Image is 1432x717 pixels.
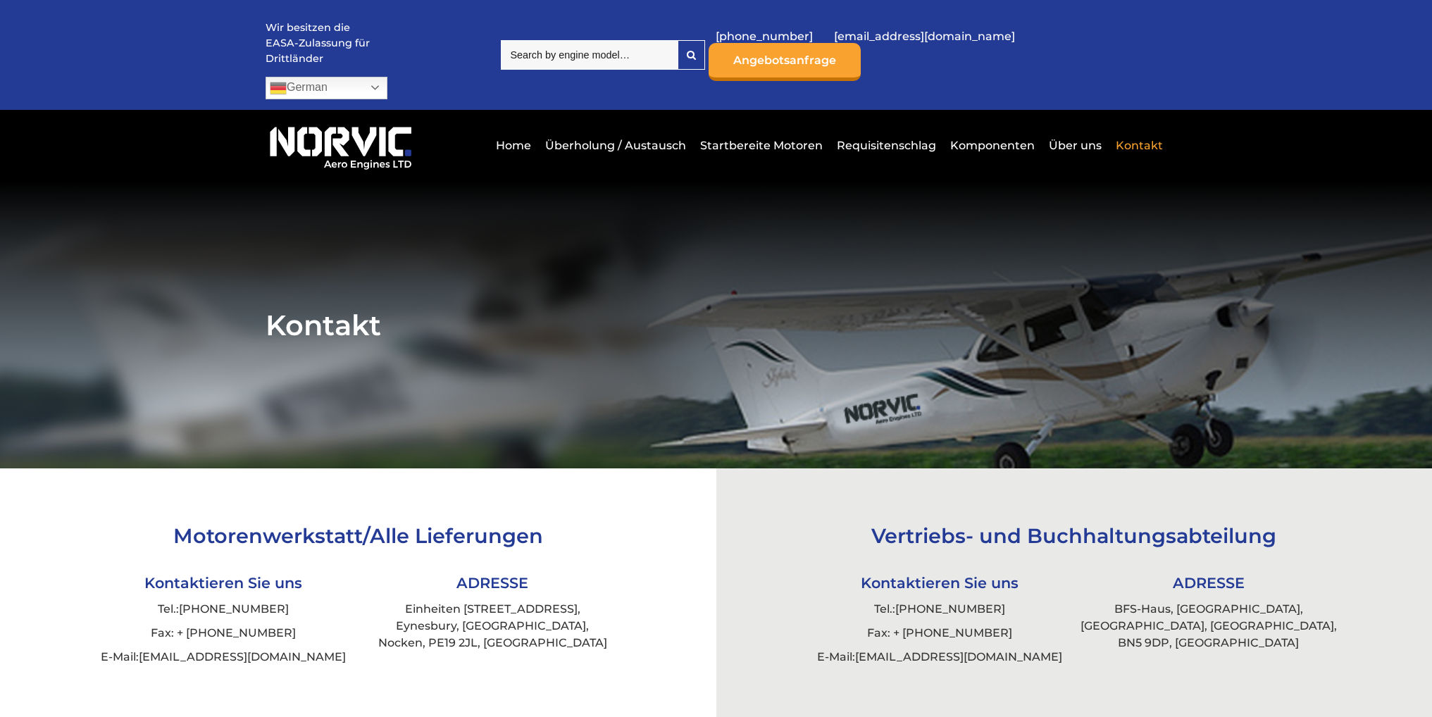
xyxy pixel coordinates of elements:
li: E-Mail: [89,645,359,669]
li: Tel.: [89,597,359,621]
a: [PHONE_NUMBER] [709,19,820,54]
a: Startbereite Motoren [697,128,826,163]
a: German [266,77,387,99]
li: Fax: + [PHONE_NUMBER] [89,621,359,645]
li: E-Mail: [805,645,1074,669]
img: de [270,80,287,96]
a: [EMAIL_ADDRESS][DOMAIN_NAME] [139,650,346,663]
a: Kontakt [1112,128,1163,163]
li: Tel.: [805,597,1074,621]
h1: Kontakt [266,308,1166,342]
a: [EMAIL_ADDRESS][DOMAIN_NAME] [855,650,1062,663]
h3: Vertriebs- und Buchhaltungsabteilung [805,523,1343,548]
a: Requisitenschlag [833,128,940,163]
li: Fax: + [PHONE_NUMBER] [805,621,1074,645]
a: [EMAIL_ADDRESS][DOMAIN_NAME] [827,19,1022,54]
a: Über uns [1045,128,1105,163]
a: Angebotsanfrage [709,43,861,81]
a: Home [492,128,535,163]
li: Kontaktieren Sie uns [805,568,1074,597]
a: [PHONE_NUMBER] [179,602,289,616]
a: [PHONE_NUMBER] [895,602,1005,616]
h3: Motorenwerkstatt/Alle Lieferungen [89,523,627,548]
li: ADRESSE [358,568,627,597]
input: Search by engine model… [501,40,678,70]
a: Komponenten [947,128,1038,163]
img: Norvic Aero Engines-Logo [266,120,416,171]
p: Wir besitzen die EASA-Zulassung für Drittländer [266,20,371,66]
a: Überholung / Austausch [542,128,690,163]
li: Einheiten [STREET_ADDRESS], Eynesbury, [GEOGRAPHIC_DATA], Nocken, PE19 2JL, [GEOGRAPHIC_DATA] [358,597,627,655]
li: Kontaktieren Sie uns [89,568,359,597]
li: ADRESSE [1074,568,1343,597]
li: BFS-Haus, [GEOGRAPHIC_DATA], [GEOGRAPHIC_DATA], [GEOGRAPHIC_DATA], BN5 9DP, [GEOGRAPHIC_DATA] [1074,597,1343,655]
